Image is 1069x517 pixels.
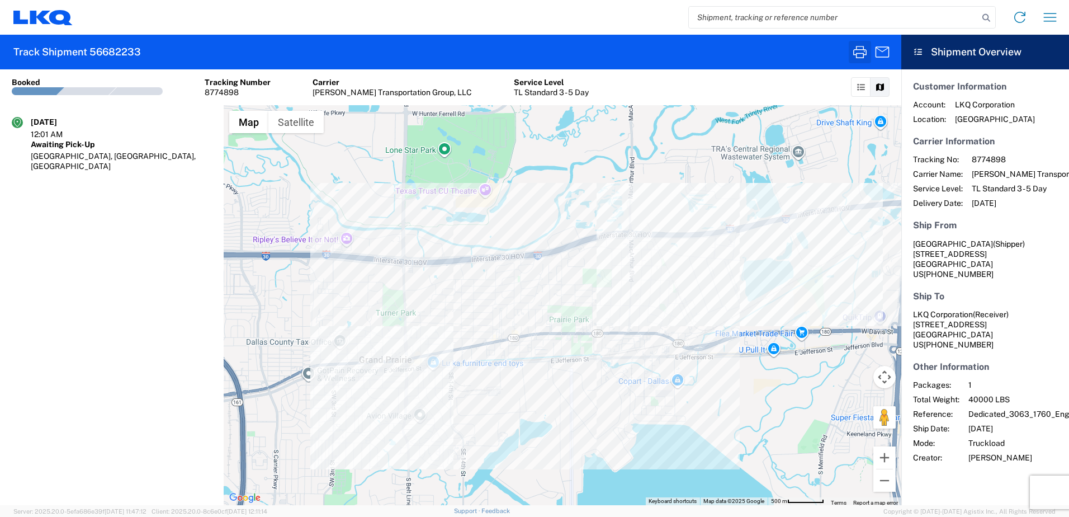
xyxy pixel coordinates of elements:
span: Client: 2025.20.0-8c6e0cf [152,508,267,515]
a: Report a map error [853,500,898,506]
span: [DATE] 12:11:14 [227,508,267,515]
button: Show satellite imagery [268,111,324,133]
address: [GEOGRAPHIC_DATA] US [913,309,1057,350]
span: LKQ Corporation [955,100,1035,110]
img: Google [226,491,263,505]
div: Booked [12,77,40,87]
div: [PERSON_NAME] Transportation Group, LLC [313,87,472,97]
span: Server: 2025.20.0-5efa686e39f [13,508,146,515]
div: Awaiting Pick-Up [31,139,212,149]
a: Feedback [481,507,510,514]
span: Service Level: [913,184,963,194]
span: Map data ©2025 Google [703,498,764,504]
span: [STREET_ADDRESS] [913,250,987,258]
span: [PHONE_NUMBER] [924,340,994,349]
h5: Customer Information [913,81,1057,92]
a: Terms [831,500,846,506]
button: Keyboard shortcuts [649,497,697,505]
span: [GEOGRAPHIC_DATA] [913,239,993,248]
button: Map Scale: 500 m per 62 pixels [768,497,827,505]
span: [DATE] 11:47:12 [105,508,146,515]
span: Mode: [913,438,959,448]
span: [PHONE_NUMBER] [924,270,994,279]
div: 8774898 [205,87,271,97]
button: Show street map [229,111,268,133]
span: Total Weight: [913,394,959,405]
div: [GEOGRAPHIC_DATA], [GEOGRAPHIC_DATA], [GEOGRAPHIC_DATA] [31,151,212,171]
div: Service Level [514,77,589,87]
div: TL Standard 3 - 5 Day [514,87,589,97]
span: Reference: [913,409,959,419]
div: Carrier [313,77,472,87]
span: [GEOGRAPHIC_DATA] [955,114,1035,124]
h5: Other Information [913,361,1057,372]
span: LKQ Corporation [STREET_ADDRESS] [913,310,1009,329]
span: (Shipper) [993,239,1025,248]
input: Shipment, tracking or reference number [689,7,978,28]
header: Shipment Overview [901,35,1069,69]
span: Packages: [913,380,959,390]
span: 500 m [771,498,787,504]
a: Open this area in Google Maps (opens a new window) [226,491,263,505]
span: Account: [913,100,946,110]
div: 12:01 AM [31,129,87,139]
h5: Carrier Information [913,136,1057,147]
div: [DATE] [31,117,87,127]
button: Zoom in [873,446,896,469]
a: Support [454,507,482,514]
span: Ship Date: [913,424,959,434]
button: Drag Pegman onto the map to open Street View [873,406,896,429]
span: Tracking No: [913,154,963,164]
span: Carrier Name: [913,169,963,179]
span: (Receiver) [973,310,1009,319]
h2: Track Shipment 56682233 [13,45,141,59]
span: Creator: [913,453,959,463]
h5: Ship From [913,220,1057,231]
span: Location: [913,114,946,124]
address: [GEOGRAPHIC_DATA] US [913,239,1057,279]
span: Delivery Date: [913,198,963,208]
h5: Ship To [913,291,1057,302]
button: Map camera controls [873,366,896,388]
span: Copyright © [DATE]-[DATE] Agistix Inc., All Rights Reserved [883,506,1056,516]
button: Zoom out [873,469,896,492]
div: Tracking Number [205,77,271,87]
